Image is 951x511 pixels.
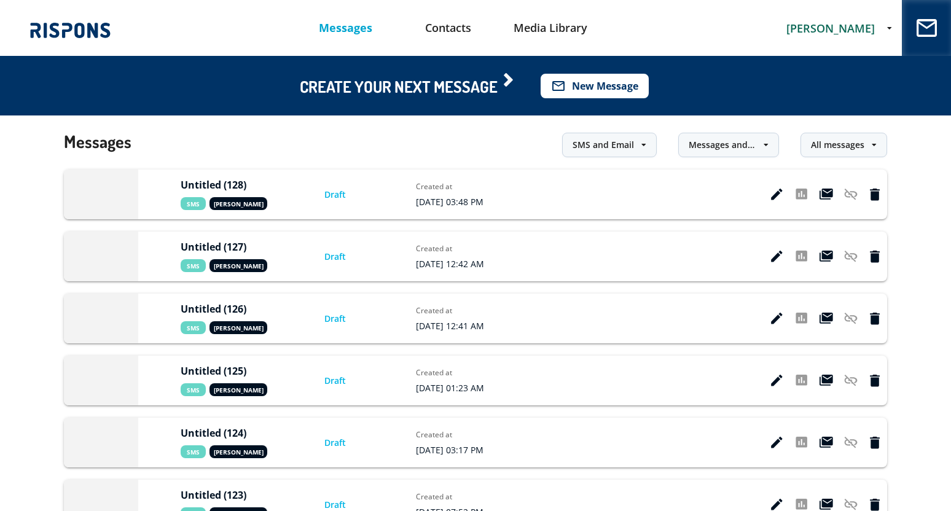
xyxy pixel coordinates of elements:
[870,251,880,263] i: Delete message
[181,241,282,253] div: Untitled (127)
[820,251,833,263] i: Duplicate message
[209,383,267,396] span: [PERSON_NAME]
[209,321,267,334] span: [PERSON_NAME]
[181,197,206,210] span: Sms
[844,189,858,201] i: Can not freeze drafts
[820,189,833,201] i: Duplicate message
[416,382,502,394] div: [DATE] 01:23 AM
[181,321,206,334] span: Sms
[64,113,131,170] h1: Messages
[324,313,374,325] div: Draft
[181,489,282,501] div: Untitled (123)
[771,375,783,387] i: Edit
[689,139,756,151] div: Messages and Automation
[181,445,206,458] span: Sms
[870,313,880,325] i: Delete message
[416,491,502,502] div: Created at
[209,259,267,272] span: [PERSON_NAME]
[844,251,858,263] i: Can not freeze drafts
[870,499,880,511] i: Delete message
[181,259,206,272] span: Sms
[844,375,858,387] i: Can not freeze drafts
[181,179,282,191] div: Untitled (128)
[796,375,807,387] i: Message analytics
[796,251,807,263] i: Message analytics
[771,499,783,511] i: Edit
[416,305,502,316] div: Created at
[209,197,267,210] span: [PERSON_NAME]
[295,12,397,44] a: Messages
[811,139,864,151] div: All messages
[324,437,374,449] div: Draft
[324,499,374,511] div: Draft
[397,12,499,44] a: Contacts
[870,375,880,387] i: Delete message
[324,375,374,387] div: Draft
[796,437,807,449] i: Message analytics
[416,444,502,456] div: [DATE] 03:17 PM
[416,367,502,378] div: Created at
[181,427,282,439] div: Untitled (124)
[573,139,634,151] div: SMS and Email
[551,79,566,93] i: mail_outline
[209,445,267,458] span: [PERSON_NAME]
[820,375,833,387] i: Duplicate message
[796,499,807,511] i: Message analytics
[820,437,833,449] i: Duplicate message
[324,251,374,263] div: Draft
[771,251,783,263] i: Edit
[499,12,602,44] a: Media Library
[541,74,649,98] button: mail_outlineNew Message
[416,196,502,208] div: [DATE] 03:48 PM
[786,21,875,36] span: [PERSON_NAME]
[771,189,783,201] i: Edit
[416,320,502,332] div: [DATE] 12:41 AM
[844,313,858,325] i: Can not freeze drafts
[820,313,833,325] i: Duplicate message
[844,437,858,449] i: Can not freeze drafts
[416,429,502,440] div: Created at
[181,365,282,377] div: Untitled (125)
[324,189,374,201] div: Draft
[300,79,516,93] span: CREATE YOUR NEXT MESSAGE
[416,243,502,254] div: Created at
[416,181,502,192] div: Created at
[870,189,880,201] i: Delete message
[416,258,502,270] div: [DATE] 12:42 AM
[844,499,858,511] i: Can not freeze drafts
[796,313,807,325] i: Message analytics
[771,313,783,325] i: Edit
[181,383,206,396] span: Sms
[796,189,807,201] i: Message analytics
[771,437,783,449] i: Edit
[820,499,833,511] i: Duplicate message
[181,303,282,315] div: Untitled (126)
[870,437,880,449] i: Delete message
